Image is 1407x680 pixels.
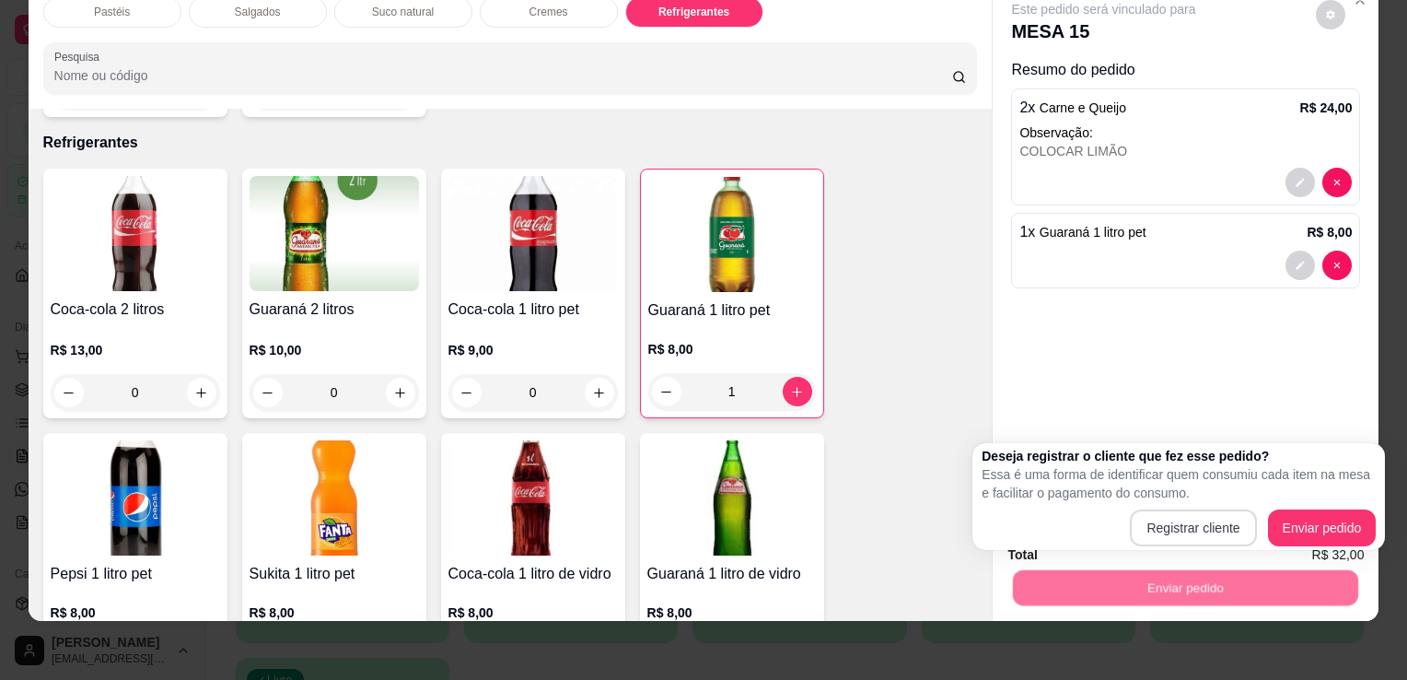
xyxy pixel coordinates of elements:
h4: Coca-cola 2 litros [51,299,220,321]
p: R$ 9,00 [448,341,618,359]
p: Observação: [1019,123,1352,142]
p: 1 x [1019,221,1145,243]
img: product-image [448,440,618,556]
p: Refrigerantes [658,5,729,19]
button: increase-product-quantity [187,378,216,407]
p: R$ 8,00 [250,604,419,622]
p: R$ 8,00 [51,604,220,622]
p: Cremes [529,5,568,19]
h4: Guaraná 1 litro pet [648,299,816,322]
p: Refrigerantes [43,132,978,154]
label: Pesquisa [54,49,106,64]
button: decrease-product-quantity [1322,168,1352,197]
button: decrease-product-quantity [1285,168,1315,197]
img: product-image [51,176,220,291]
p: R$ 10,00 [250,341,419,359]
h4: Coca-cola 1 litro pet [448,299,618,321]
input: Pesquisa [54,66,952,85]
div: COLOCAR LIMÃO [1019,142,1352,160]
p: Resumo do pedido [1011,59,1360,81]
h4: Guaraná 1 litro de vidro [647,563,817,585]
h4: Sukita 1 litro pet [250,563,419,585]
p: MESA 15 [1011,18,1195,44]
img: product-image [448,176,618,291]
img: product-image [648,177,816,292]
p: R$ 8,00 [647,604,817,622]
button: decrease-product-quantity [1285,251,1315,280]
button: decrease-product-quantity [652,377,681,406]
p: R$ 24,00 [1300,99,1353,117]
button: decrease-product-quantity [1322,251,1352,280]
button: Enviar pedido [1013,569,1358,605]
button: decrease-product-quantity [54,378,84,407]
span: R$ 32,00 [1312,545,1365,565]
p: R$ 8,00 [1307,223,1352,241]
span: Carne e Queijo [1040,100,1126,115]
h2: Deseja registrar o cliente que fez esse pedido? [982,447,1376,465]
p: Pastéis [94,5,130,19]
p: R$ 8,00 [648,340,816,358]
img: product-image [250,440,419,556]
h4: Coca-cola 1 litro de vidro [448,563,618,585]
p: Salgados [235,5,281,19]
h4: Guaraná 2 litros [250,299,419,321]
button: increase-product-quantity [585,378,614,407]
p: Suco natural [372,5,434,19]
p: 2 x [1019,97,1126,119]
p: R$ 13,00 [51,341,220,359]
p: Essa é uma forma de identificar quem consumiu cada item na mesa e facilitar o pagamento do consumo. [982,465,1376,502]
h4: Pepsi 1 litro pet [51,563,220,585]
span: Guaraná 1 litro pet [1040,225,1146,240]
p: R$ 8,00 [448,604,618,622]
img: product-image [250,176,419,291]
button: Registrar cliente [1130,510,1256,546]
img: product-image [51,440,220,556]
strong: Total [1007,547,1037,562]
img: product-image [647,440,817,556]
button: increase-product-quantity [783,377,812,406]
button: decrease-product-quantity [253,378,283,407]
button: Enviar pedido [1268,510,1377,546]
button: decrease-product-quantity [452,378,482,407]
button: increase-product-quantity [386,378,415,407]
